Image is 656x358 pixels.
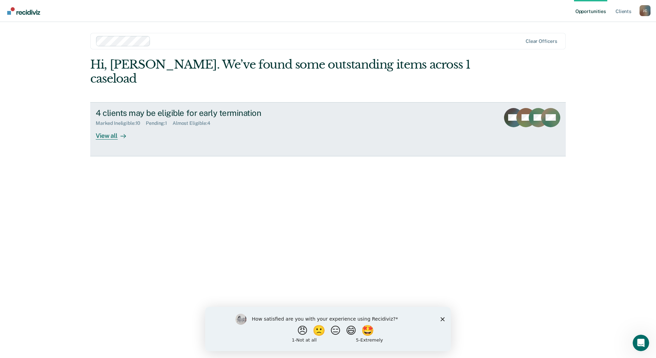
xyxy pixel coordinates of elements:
img: Recidiviz [7,7,40,15]
div: 4 clients may be eligible for early termination [96,108,337,118]
iframe: Survey by Kim from Recidiviz [205,307,451,351]
div: Almost Eligible : 4 [173,120,216,126]
div: Marked Ineligible : 10 [96,120,146,126]
iframe: Intercom live chat [633,335,649,351]
a: 4 clients may be eligible for early terminationMarked Ineligible:10Pending:1Almost Eligible:4View... [90,102,566,156]
div: Pending : 1 [146,120,173,126]
div: Clear officers [526,38,557,44]
div: Hi, [PERSON_NAME]. We’ve found some outstanding items across 1 caseload [90,58,471,86]
div: View all [96,126,134,140]
button: Profile dropdown button [640,5,651,16]
div: J C [640,5,651,16]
